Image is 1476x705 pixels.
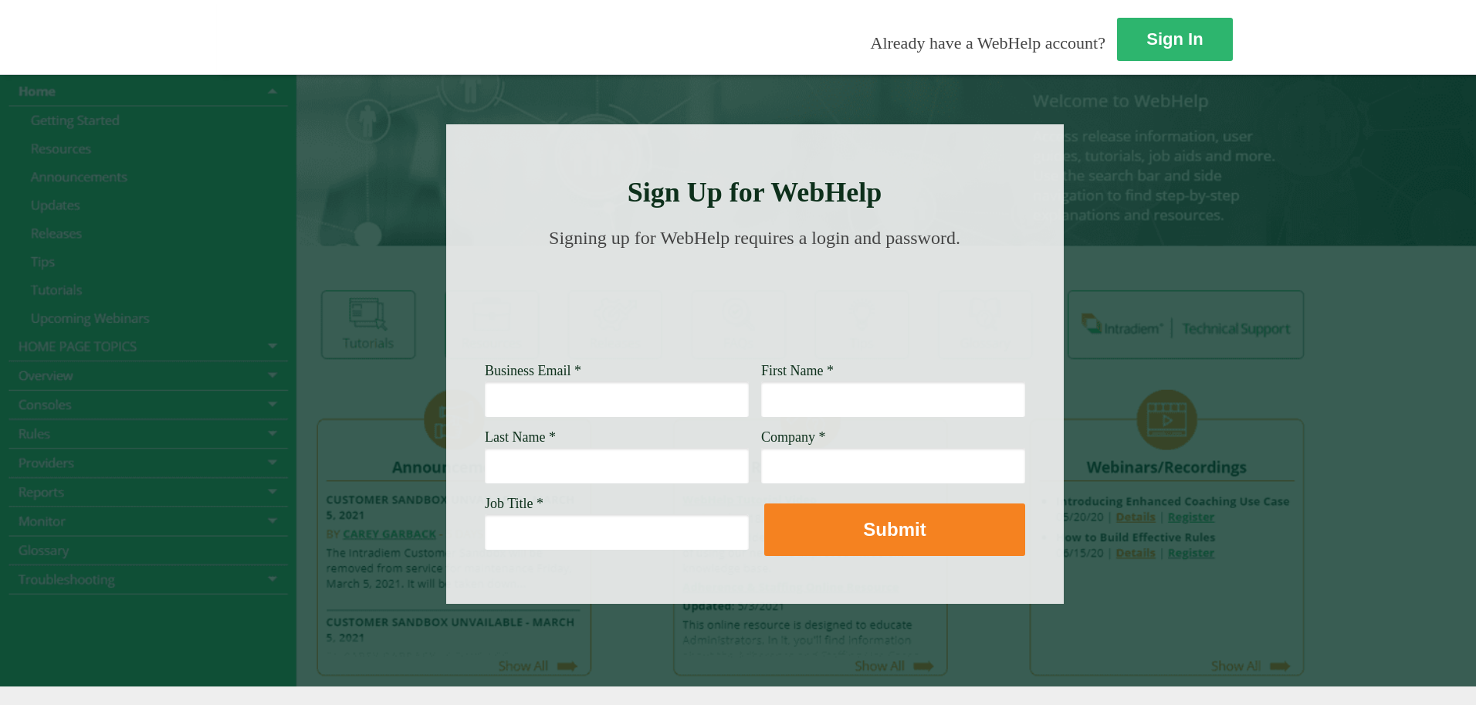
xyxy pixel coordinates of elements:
[485,363,581,378] span: Business Email *
[485,496,543,511] span: Job Title *
[494,264,1016,341] img: Need Credentials? Sign up below. Have Credentials? Use the sign-in button.
[761,363,834,378] span: First Name *
[1117,18,1233,61] a: Sign In
[1146,29,1203,49] strong: Sign In
[485,429,556,445] span: Last Name *
[764,503,1025,556] button: Submit
[871,33,1105,53] span: Already have a WebHelp account?
[628,177,882,208] strong: Sign Up for WebHelp
[761,429,826,445] span: Company *
[863,519,926,540] strong: Submit
[549,228,960,248] span: Signing up for WebHelp requires a login and password.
